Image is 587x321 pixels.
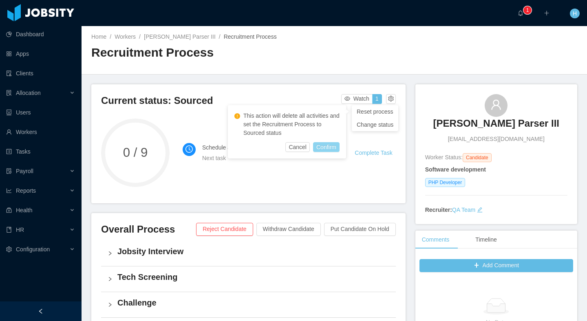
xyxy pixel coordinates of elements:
div: icon: rightTech Screening [101,266,396,292]
div: Reset process [352,105,398,118]
span: Payroll [16,168,33,174]
i: icon: setting [6,246,12,252]
a: icon: pie-chartDashboard [6,26,75,42]
button: icon: plusAdd Comment [419,259,573,272]
span: [EMAIL_ADDRESS][DOMAIN_NAME] [448,135,545,143]
button: Put Candidate On Hold [324,223,396,236]
span: Candidate [463,153,492,162]
span: / [110,33,111,40]
i: icon: right [108,302,113,307]
a: icon: auditClients [6,65,75,81]
a: icon: profileTasks [6,143,75,160]
h4: Jobsity Interview [117,246,389,257]
i: icon: book [6,227,12,233]
div: icon: rightJobsity Interview [101,241,396,266]
span: HR [16,226,24,233]
i: icon: solution [6,90,12,96]
i: icon: right [108,277,113,281]
i: icon: right [108,251,113,256]
h4: Challenge [117,297,389,308]
i: icon: exclamation-circle [234,113,240,119]
a: icon: userWorkers [6,124,75,140]
strong: Software development [425,166,486,173]
span: 0 / 9 [101,146,170,159]
h3: Current status: Sourced [101,94,341,107]
span: Worker Status: [425,154,463,160]
sup: 1 [523,6,532,14]
a: icon: robotUsers [6,104,75,121]
i: icon: clock-circle [185,145,193,153]
div: icon: rightChallenge [101,292,396,317]
span: H [573,9,577,18]
button: Withdraw Candidate [256,223,321,236]
button: Confirm [313,142,340,152]
span: PHP Developer [425,178,466,187]
strong: Recruiter: [425,207,452,213]
a: [PERSON_NAME] Parser III [433,117,559,135]
div: Next task [202,154,335,163]
p: 1 [526,6,529,14]
span: Reports [16,187,36,194]
span: Health [16,207,32,213]
a: icon: appstoreApps [6,46,75,62]
div: Change status [357,120,393,129]
button: Reject Candidate [196,223,253,236]
div: Timeline [469,231,503,249]
button: 1 [372,94,382,104]
i: icon: plus [544,10,549,16]
a: Home [91,33,106,40]
div: This action will delete all activities and set the Recruitment Process to Sourced status [234,112,340,137]
a: Workers [115,33,136,40]
i: icon: edit [477,207,483,213]
h3: Overall Process [101,223,196,236]
button: icon: eyeWatch [341,94,373,104]
span: / [139,33,141,40]
h4: Tech Screening [117,271,389,283]
i: icon: medicine-box [6,207,12,213]
h4: Schedule Jobsity Interview [202,143,335,152]
a: [PERSON_NAME] Parser III [144,33,216,40]
button: Cancel [285,142,310,152]
div: Comments [415,231,456,249]
span: Recruitment Process [224,33,277,40]
i: icon: line-chart [6,188,12,193]
a: Complete Task [355,150,392,156]
span: Allocation [16,90,41,96]
h2: Recruitment Process [91,44,334,61]
i: icon: bell [518,10,523,16]
a: QA Team [452,207,475,213]
i: icon: file-protect [6,168,12,174]
h3: [PERSON_NAME] Parser III [433,117,559,130]
span: / [219,33,221,40]
span: Configuration [16,246,50,253]
i: icon: user [490,99,502,110]
button: icon: setting [386,94,396,104]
